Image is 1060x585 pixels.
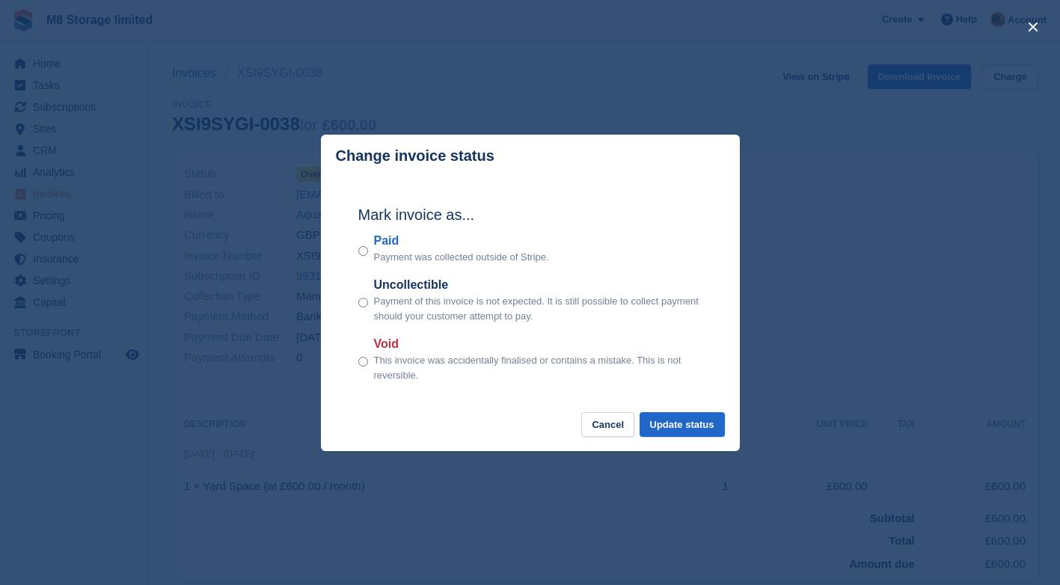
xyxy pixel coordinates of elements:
p: Change invoice status [336,147,494,165]
button: Update status [640,412,725,437]
button: Cancel [581,412,634,437]
h2: Mark invoice as... [358,203,702,226]
p: Payment was collected outside of Stripe. [374,250,549,265]
p: Payment of this invoice is not expected. It is still possible to collect payment should your cust... [374,294,702,323]
p: This invoice was accidentally finalised or contains a mistake. This is not reversible. [374,353,702,382]
button: close [1021,15,1045,39]
label: Uncollectible [374,276,702,294]
label: Void [374,335,702,353]
label: Paid [374,232,549,250]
